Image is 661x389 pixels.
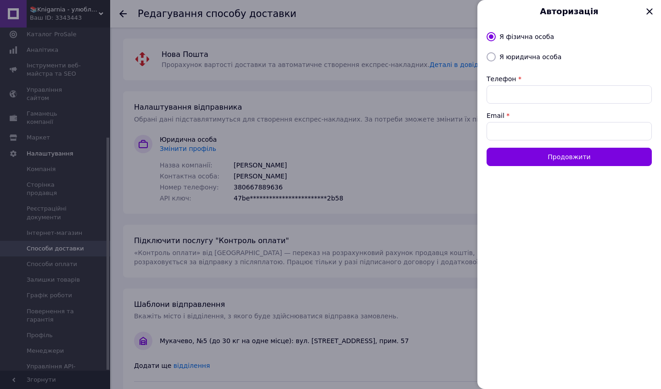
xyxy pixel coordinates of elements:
label: Телефон [487,75,516,83]
span: Авторизація [497,6,642,17]
label: Я фізична особа [499,33,554,40]
label: Я юридична особа [499,53,561,61]
button: Продовжити [487,148,652,166]
label: Email [487,112,504,119]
